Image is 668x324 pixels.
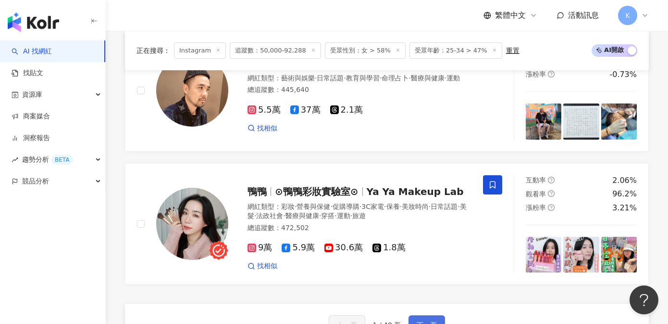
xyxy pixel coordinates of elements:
span: · [254,212,256,220]
span: question-circle [548,204,555,211]
div: 96.2% [612,189,637,199]
span: 日常話題 [317,74,344,82]
span: question-circle [548,71,555,78]
span: 受眾性別：女 > 58% [325,42,406,59]
img: post-image [563,104,599,139]
img: logo [8,13,59,32]
span: 找相似 [257,261,277,271]
span: Instagram [174,42,226,59]
div: -0.73% [609,69,637,80]
span: 37萬 [290,105,321,115]
span: rise [12,156,18,163]
span: 鴨鴨 [247,186,267,197]
span: 繁體中文 [495,10,526,21]
span: · [344,74,346,82]
div: 重置 [506,47,520,54]
span: 醫療與健康 [411,74,445,82]
span: 30.6萬 [324,243,363,253]
span: · [283,212,285,220]
a: KOL Avatar小黑大叔碎碎唸網紅類型：藝術與娛樂·日常話題·教育與學習·命理占卜·醫療與健康·運動總追蹤數：445,6405.5萬37萬2.1萬找相似互動率question-circle4... [125,30,649,152]
span: 運動 [337,212,350,220]
span: · [429,203,431,210]
span: 5.9萬 [282,243,315,253]
div: 2.06% [612,175,637,186]
span: ⊙鴨鴨彩妝實驗室⊙ [275,186,359,197]
img: post-image [601,237,637,272]
span: 教育與學習 [346,74,380,82]
span: · [295,203,297,210]
span: 漲粉率 [526,204,546,211]
span: 日常話題 [431,203,458,210]
div: 網紅類型 ： [247,202,471,221]
span: 營養與保健 [297,203,330,210]
span: 9萬 [247,243,272,253]
span: 保養 [386,203,400,210]
span: 命理占卜 [382,74,408,82]
span: 互動率 [526,176,546,184]
span: 追蹤數：50,000-92,288 [230,42,321,59]
span: 觀看率 [526,190,546,198]
img: post-image [563,237,599,272]
span: · [319,212,321,220]
div: 3.21% [612,203,637,213]
span: 正在搜尋 ： [136,47,170,54]
a: 找相似 [247,124,277,133]
a: 找相似 [247,261,277,271]
span: 醫療與健康 [285,212,319,220]
a: KOL Avatar鴨鴨⊙鴨鴨彩妝實驗室⊙Ya Ya Makeup Lab網紅類型：彩妝·營養與保健·促購導購·3C家電·保養·美妝時尚·日常話題·美髮·法政社會·醫療與健康·穿搭·運動·旅遊總... [125,163,649,285]
span: 2.1萬 [330,105,363,115]
span: 法政社會 [256,212,283,220]
span: · [359,203,361,210]
span: 旅遊 [352,212,366,220]
img: KOL Avatar [156,54,228,127]
span: 活動訊息 [568,11,599,20]
span: 穿搭 [321,212,334,220]
span: 藝術與娛樂 [281,74,315,82]
span: question-circle [548,190,555,197]
span: 運動 [446,74,460,82]
a: 找貼文 [12,68,43,78]
a: searchAI 找網紅 [12,47,52,56]
span: Ya Ya Makeup Lab [367,186,464,197]
span: 趨勢分析 [22,149,73,170]
span: 彩妝 [281,203,295,210]
div: 總追蹤數 ： 472,502 [247,223,471,233]
div: 總追蹤數 ： 445,640 [247,85,471,95]
span: 受眾年齡：25-34 > 47% [409,42,502,59]
span: · [408,74,410,82]
div: BETA [51,155,73,165]
span: · [384,203,386,210]
span: · [330,203,332,210]
img: post-image [526,237,561,272]
span: 漲粉率 [526,70,546,78]
span: 競品分析 [22,170,49,192]
span: 3C家電 [361,203,384,210]
img: KOL Avatar [156,188,228,260]
span: · [445,74,446,82]
span: 找相似 [257,124,277,133]
span: K [625,10,630,21]
span: question-circle [548,177,555,183]
iframe: Help Scout Beacon - Open [630,285,658,314]
span: · [350,212,352,220]
img: post-image [601,104,637,139]
a: 商案媒合 [12,112,50,121]
span: · [380,74,382,82]
span: 美妝時尚 [402,203,429,210]
span: · [458,203,459,210]
div: 網紅類型 ： [247,74,471,83]
span: · [315,74,317,82]
img: post-image [526,104,561,139]
span: 1.8萬 [372,243,406,253]
span: 5.5萬 [247,105,281,115]
a: 洞察報告 [12,133,50,143]
span: 資源庫 [22,84,42,105]
span: · [400,203,402,210]
span: 促購導購 [333,203,359,210]
span: · [334,212,336,220]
